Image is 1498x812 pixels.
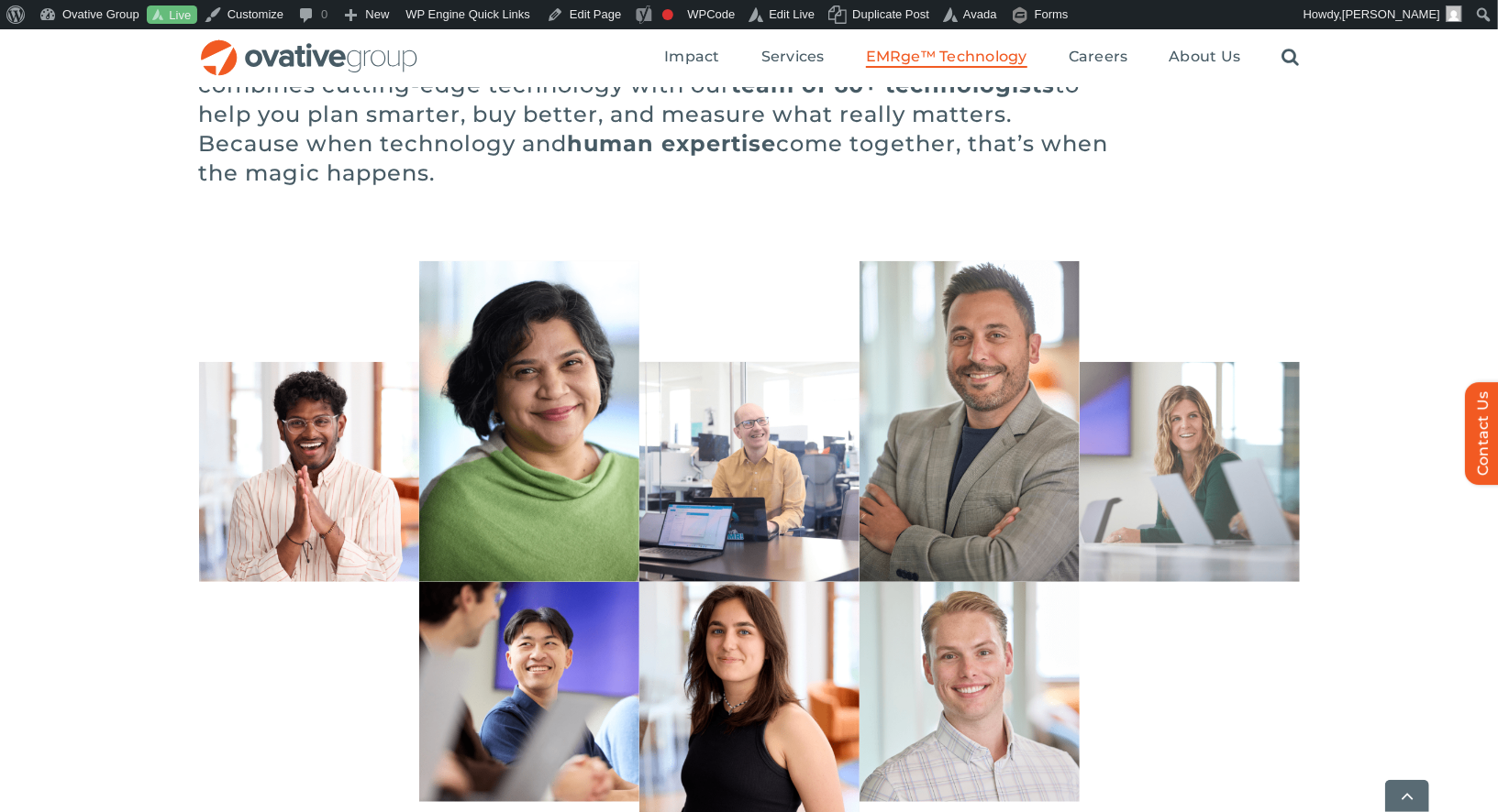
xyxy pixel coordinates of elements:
[860,582,1080,802] img: John Mikkelson
[1080,362,1300,582] img: Beth McKigney
[568,130,777,157] strong: human expertise
[147,5,197,25] a: Live
[664,48,719,66] span: Impact
[761,48,825,66] span: Services
[664,48,719,68] a: Impact
[419,261,639,582] img: Koel Ghosh
[199,362,419,582] img: Sid Paari
[761,48,825,68] a: Services
[1282,48,1299,68] a: Search
[199,38,419,55] a: OG_Full_horizontal_RGB
[1069,48,1128,68] a: Careers
[1342,7,1440,21] span: [PERSON_NAME]
[866,48,1027,66] span: EMRge™ Technology
[860,261,1080,582] img: Frankie Quatraro
[1169,48,1240,66] span: About Us
[1069,48,1128,66] span: Careers
[199,41,1116,188] p: Tech alone doesn’t drive real impact—real people do. That’s why EMRge™ combines cutting-edge tech...
[664,28,1299,87] nav: Menu
[419,582,639,802] img: Bryce Fongvongsa
[639,362,860,582] img: Chuck Anderson Weir
[732,71,1056,98] strong: team of 60+ technologists
[1169,48,1240,68] a: About Us
[662,9,673,20] div: Focus keyphrase not set
[866,48,1027,68] a: EMRge™ Technology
